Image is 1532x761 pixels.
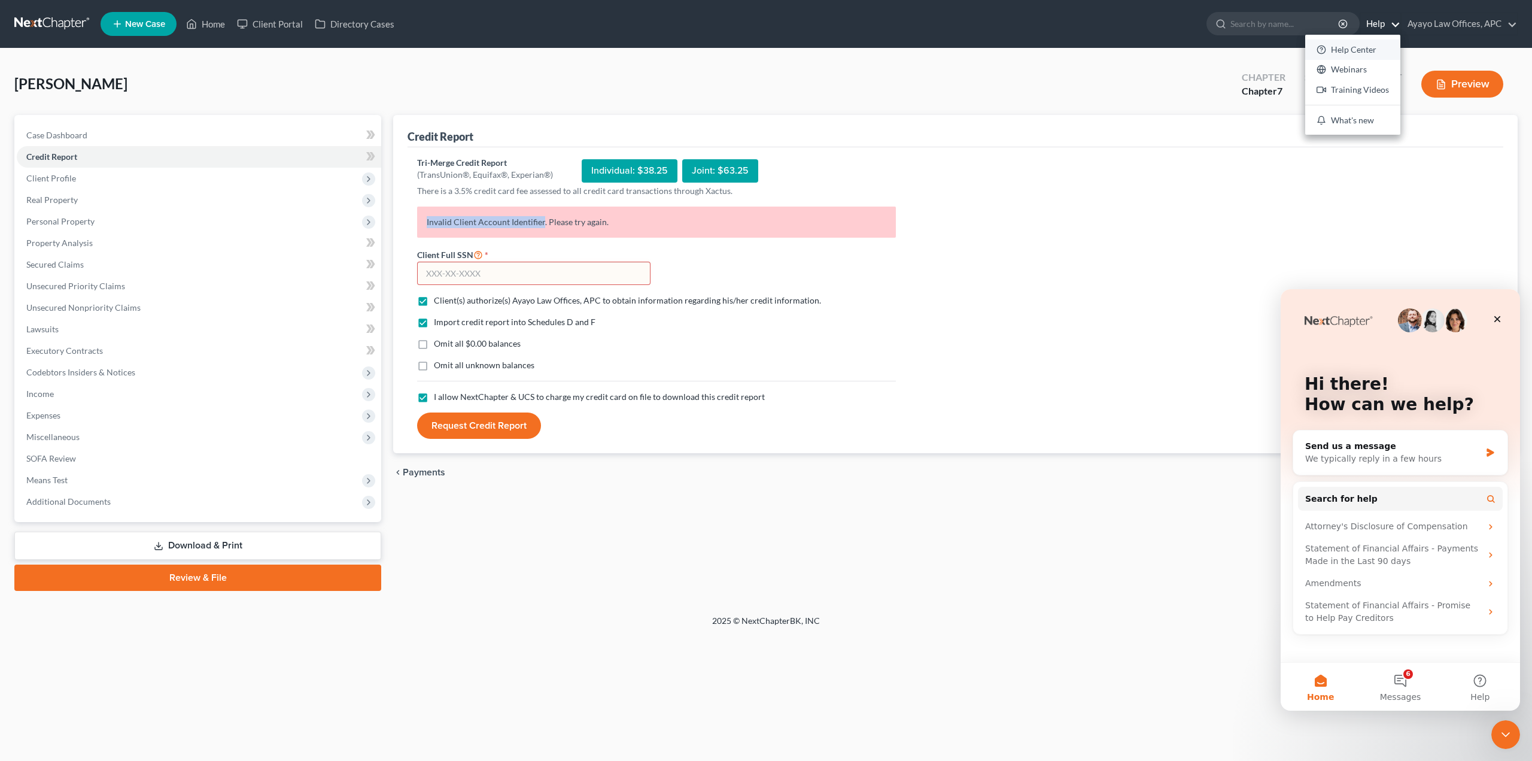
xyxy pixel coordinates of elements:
a: Ayayo Law Offices, APC [1402,13,1517,35]
a: Review & File [14,565,381,591]
a: Client Portal [231,13,309,35]
i: chevron_left [393,468,403,477]
div: Tri-Merge Credit Report [417,157,553,169]
div: Credit Report [408,129,473,144]
span: Unsecured Priority Claims [26,281,125,291]
a: Case Dashboard [17,125,381,146]
span: Client(s) authorize(s) Ayayo Law Offices, APC to obtain information regarding his/her credit info... [434,295,821,305]
span: Codebtors Insiders & Notices [26,367,135,377]
button: chevron_left Payments [393,468,445,477]
iframe: Intercom live chat [1491,720,1520,749]
a: Directory Cases [309,13,400,35]
a: Training Videos [1305,80,1400,100]
div: Individual: $38.25 [582,159,677,183]
a: Download & Print [14,532,381,560]
a: Executory Contracts [17,340,381,362]
span: Means Test [26,475,68,485]
a: Help Center [1305,40,1400,60]
div: Chapter [1242,84,1285,98]
span: Lawsuits [26,324,59,334]
a: SOFA Review [17,448,381,469]
input: XXX-XX-XXXX [417,262,651,286]
span: Payments [403,468,445,477]
div: (TransUnion®, Equifax®, Experian®) [417,169,553,181]
span: Personal Property [26,216,95,226]
span: SOFA Review [26,453,76,463]
div: Chapter [1242,71,1285,84]
span: Unsecured Nonpriority Claims [26,302,141,313]
button: Request Credit Report [417,413,541,439]
a: Unsecured Priority Claims [17,275,381,297]
a: Secured Claims [17,254,381,275]
iframe: Intercom live chat [1281,289,1520,711]
span: Credit Report [26,151,77,162]
a: Home [180,13,231,35]
span: Case Dashboard [26,130,87,140]
span: Income [26,389,54,399]
p: Invalid Client Account Identifier. Please try again. [417,207,896,238]
a: Webinars [1305,60,1400,80]
span: Omit all unknown balances [434,360,534,370]
a: Credit Report [17,146,381,168]
a: Property Analysis [17,232,381,254]
span: Real Property [26,195,78,205]
span: Client Full SSN [417,250,473,260]
span: Secured Claims [26,259,84,269]
a: Unsecured Nonpriority Claims [17,297,381,319]
span: Miscellaneous [26,432,80,442]
span: Client Profile [26,173,76,183]
a: Lawsuits [17,319,381,340]
span: New Case [125,20,165,29]
input: Search by name... [1230,13,1340,35]
span: Additional Documents [26,496,111,507]
span: [PERSON_NAME] [14,75,127,92]
div: Help [1305,35,1400,135]
span: Omit all $0.00 balances [434,338,521,348]
button: Preview [1421,71,1503,98]
span: 7 [1277,85,1282,96]
div: 2025 © NextChapterBK, INC [425,615,1107,636]
span: Executory Contracts [26,345,103,356]
a: What's new [1305,110,1400,131]
div: Joint: $63.25 [682,159,758,183]
a: Help [1360,13,1400,35]
span: Expenses [26,410,60,420]
span: I allow NextChapter & UCS to charge my credit card on file to download this credit report [434,392,765,402]
span: Property Analysis [26,238,93,248]
span: Import credit report into Schedules D and F [434,317,595,327]
p: There is a 3.5% credit card fee assessed to all credit card transactions through Xactus. [417,185,896,197]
